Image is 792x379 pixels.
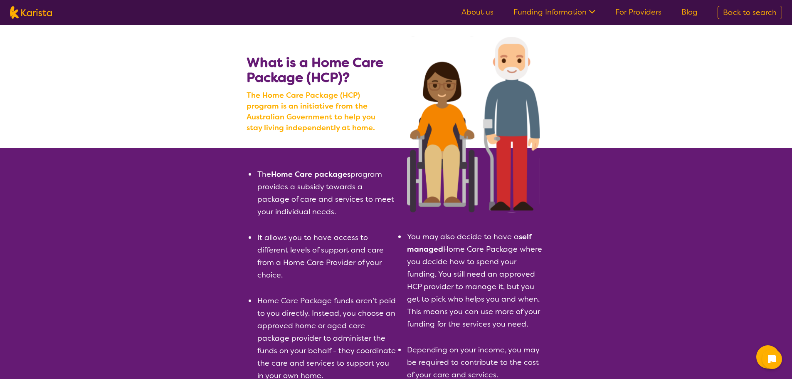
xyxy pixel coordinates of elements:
[718,6,782,19] a: Back to search
[247,54,383,86] b: What is a Home Care Package (HCP)?
[10,6,52,19] img: Karista logo
[461,7,493,17] a: About us
[257,231,396,281] li: It allows you to have access to different levels of support and care from a Home Care Provider of...
[247,90,392,133] b: The Home Care Package (HCP) program is an initiative from the Australian Government to help you s...
[257,168,396,218] li: The program provides a subsidy towards a package of care and services to meet your individual needs.
[723,7,777,17] span: Back to search
[406,230,546,330] li: You may also decide to have a Home Care Package where you decide how to spend your funding. You s...
[407,232,532,254] b: self managed
[271,169,350,179] b: Home Care packages
[756,345,780,369] button: Channel Menu
[615,7,661,17] a: For Providers
[681,7,698,17] a: Blog
[513,7,595,17] a: Funding Information
[407,37,540,213] img: Search NDIS services with Karista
